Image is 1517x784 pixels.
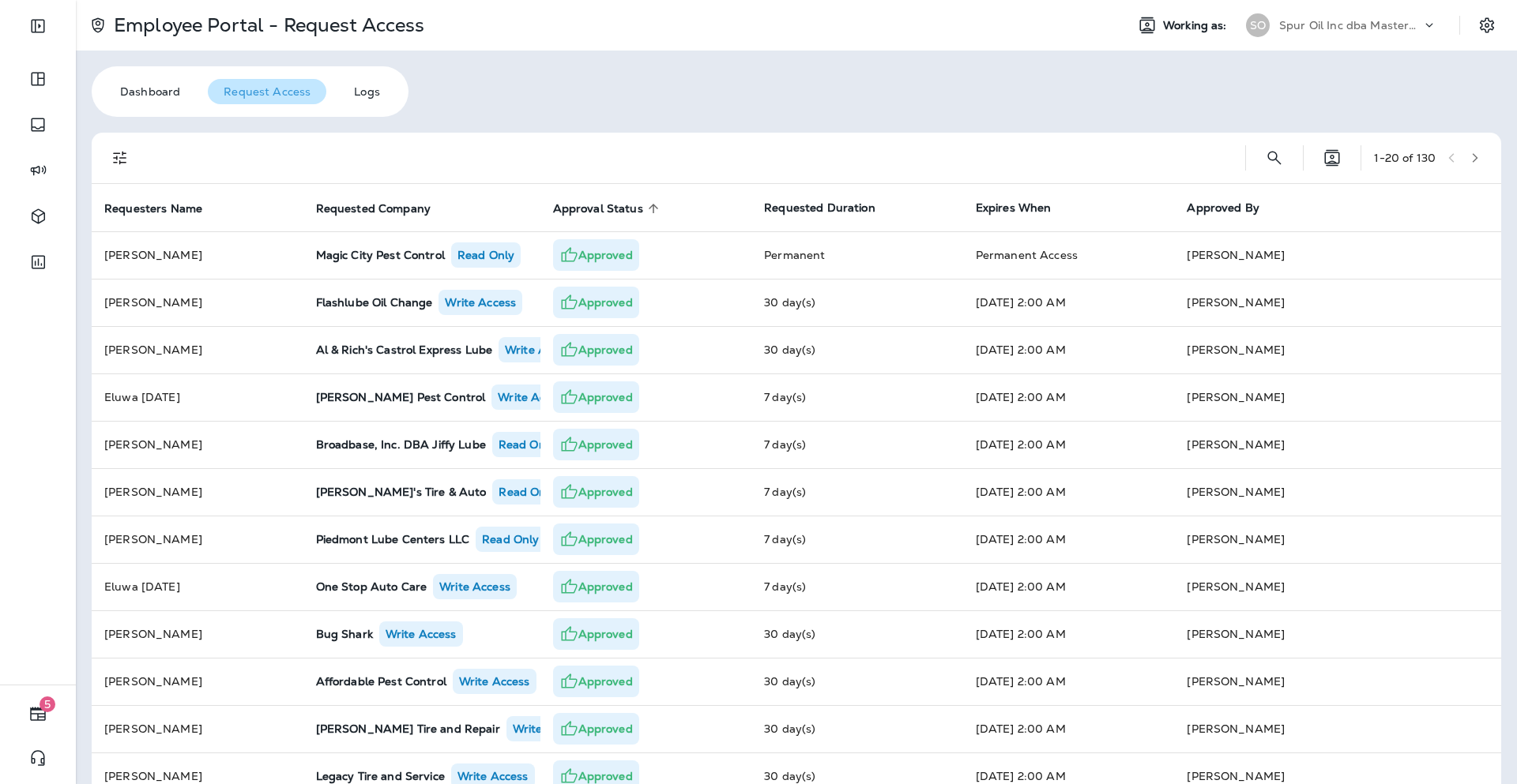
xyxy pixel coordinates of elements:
[553,476,740,508] div: No approval notes provided
[751,279,963,326] td: 30 day(s)
[92,705,303,752] td: [PERSON_NAME]
[1174,705,1501,752] td: [PERSON_NAME]
[92,468,303,516] td: [PERSON_NAME]
[764,201,875,215] span: Requested Duration
[553,429,740,460] div: No approval notes provided
[92,279,303,326] td: [PERSON_NAME]
[104,202,202,216] span: Requesters Name
[316,486,487,498] p: [PERSON_NAME]'s Tire & Auto
[316,580,427,593] p: One Stop Auto Care
[963,610,1175,658] td: [DATE] 2:00 AM
[1174,279,1501,326] td: [PERSON_NAME]
[553,201,664,216] span: Approval Status
[1246,13,1270,37] div: SO
[578,486,633,498] p: Approved
[316,675,446,688] p: Affordable Pest Control
[578,675,633,688] p: Approved
[499,486,555,498] p: Read Only
[963,468,1175,516] td: [DATE] 2:00 AM
[578,296,633,309] p: Approved
[316,343,492,356] p: Al & Rich's Castrol Express Lube
[498,391,569,403] p: Write Access
[578,722,633,735] p: Approved
[963,705,1175,752] td: [DATE] 2:00 AM
[963,279,1175,326] td: [DATE] 2:00 AM
[1174,326,1501,373] td: [PERSON_NAME]
[513,722,584,735] p: Write Access
[316,202,431,216] span: Requested Company
[1174,231,1501,279] td: [PERSON_NAME]
[751,326,963,373] td: 30 day(s)
[386,628,457,640] p: Write Access
[505,343,576,356] p: Write Access
[578,438,633,451] p: Approved
[482,533,539,546] p: Read Only
[963,231,1175,279] td: Permanent Access
[553,713,740,745] div: No approval notes provided
[16,698,60,730] button: 5
[316,628,373,640] p: Bug Shark
[751,516,963,563] td: 7 day(s)
[963,326,1175,373] td: [DATE] 2:00 AM
[457,770,529,782] p: Write Access
[1174,610,1501,658] td: [PERSON_NAME]
[354,85,380,98] p: Logs
[104,142,136,174] button: Filters
[578,628,633,640] p: Approved
[553,334,740,366] div: No approval notes provided
[16,10,60,42] button: Expand Sidebar
[92,421,303,468] td: [PERSON_NAME]
[751,563,963,610] td: 7 day(s)
[439,580,510,593] p: Write Access
[92,326,303,373] td: [PERSON_NAME]
[445,296,516,309] p: Write Access
[751,373,963,421] td: 7 day(s)
[457,249,514,261] p: Read Only
[40,696,55,712] span: 5
[224,85,311,98] p: Request Access
[1174,563,1501,610] td: [PERSON_NAME]
[316,201,451,216] span: Requested Company
[553,571,740,602] div: No approval notes provided
[92,516,303,563] td: [PERSON_NAME]
[1473,11,1501,39] button: Settings
[751,468,963,516] td: 7 day(s)
[963,516,1175,563] td: [DATE] 2:00 AM
[963,658,1175,705] td: [DATE] 2:00 AM
[1174,468,1501,516] td: [PERSON_NAME]
[1174,373,1501,421] td: [PERSON_NAME]
[120,85,180,98] p: Dashboard
[1163,19,1230,32] span: Working as:
[1174,516,1501,563] td: [PERSON_NAME]
[553,666,740,697] div: No approval notes provided
[963,373,1175,421] td: [DATE] 2:00 AM
[92,563,303,610] td: Eluwa [DATE]
[553,523,740,555] div: No approval notes provided
[1374,152,1436,164] div: 1 - 20 of 130
[751,231,963,279] td: Permanent
[1174,421,1501,468] td: [PERSON_NAME]
[751,658,963,705] td: 30 day(s)
[1316,142,1348,174] button: Reload Your Companies List
[316,533,470,546] p: Piedmont Lube Centers LLC
[553,381,740,413] div: No approval notes provided
[963,563,1175,610] td: [DATE] 2:00 AM
[1174,658,1501,705] td: [PERSON_NAME]
[499,438,555,451] p: Read Only
[578,580,633,593] p: Approved
[316,722,500,735] p: [PERSON_NAME] Tire and Repair
[751,421,963,468] td: 7 day(s)
[751,610,963,658] td: 30 day(s)
[578,343,633,356] p: Approved
[1259,142,1290,174] button: Search User Request Access
[104,201,223,216] span: Requesters Name
[578,770,633,782] p: Approved
[553,618,740,650] div: No approval notes provided
[92,373,303,421] td: Eluwa [DATE]
[459,675,530,688] p: Write Access
[578,533,633,546] p: Approved
[751,705,963,752] td: 30 day(s)
[578,391,633,403] p: Approved
[316,249,445,261] p: Magic City Pest Control
[553,239,740,271] div: No approval notes provided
